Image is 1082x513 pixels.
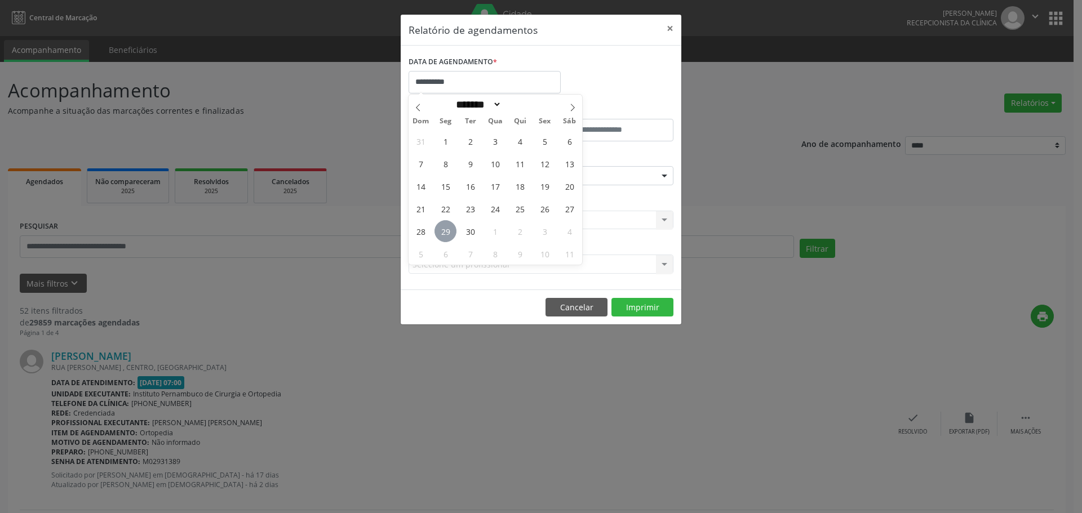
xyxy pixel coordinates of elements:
[483,118,508,125] span: Qua
[502,99,539,110] input: Year
[434,220,456,242] span: Setembro 29, 2025
[558,153,580,175] span: Setembro 13, 2025
[410,153,432,175] span: Setembro 7, 2025
[410,220,432,242] span: Setembro 28, 2025
[534,153,556,175] span: Setembro 12, 2025
[534,175,556,197] span: Setembro 19, 2025
[434,175,456,197] span: Setembro 15, 2025
[659,15,681,42] button: Close
[409,23,538,37] h5: Relatório de agendamentos
[509,175,531,197] span: Setembro 18, 2025
[409,118,433,125] span: Dom
[509,130,531,152] span: Setembro 4, 2025
[452,99,502,110] select: Month
[534,130,556,152] span: Setembro 5, 2025
[459,175,481,197] span: Setembro 16, 2025
[509,220,531,242] span: Outubro 2, 2025
[434,243,456,265] span: Outubro 6, 2025
[459,243,481,265] span: Outubro 7, 2025
[459,220,481,242] span: Setembro 30, 2025
[410,243,432,265] span: Outubro 5, 2025
[546,298,607,317] button: Cancelar
[410,198,432,220] span: Setembro 21, 2025
[544,101,673,119] label: ATÉ
[410,130,432,152] span: Agosto 31, 2025
[509,243,531,265] span: Outubro 9, 2025
[484,198,506,220] span: Setembro 24, 2025
[433,118,458,125] span: Seg
[484,130,506,152] span: Setembro 3, 2025
[410,175,432,197] span: Setembro 14, 2025
[484,220,506,242] span: Outubro 1, 2025
[434,130,456,152] span: Setembro 1, 2025
[459,153,481,175] span: Setembro 9, 2025
[558,130,580,152] span: Setembro 6, 2025
[534,243,556,265] span: Outubro 10, 2025
[459,198,481,220] span: Setembro 23, 2025
[508,118,533,125] span: Qui
[434,198,456,220] span: Setembro 22, 2025
[509,153,531,175] span: Setembro 11, 2025
[458,118,483,125] span: Ter
[484,153,506,175] span: Setembro 10, 2025
[434,153,456,175] span: Setembro 8, 2025
[459,130,481,152] span: Setembro 2, 2025
[484,175,506,197] span: Setembro 17, 2025
[558,175,580,197] span: Setembro 20, 2025
[484,243,506,265] span: Outubro 8, 2025
[557,118,582,125] span: Sáb
[558,198,580,220] span: Setembro 27, 2025
[558,220,580,242] span: Outubro 4, 2025
[409,53,497,71] label: DATA DE AGENDAMENTO
[534,198,556,220] span: Setembro 26, 2025
[611,298,673,317] button: Imprimir
[533,118,557,125] span: Sex
[558,243,580,265] span: Outubro 11, 2025
[509,198,531,220] span: Setembro 25, 2025
[534,220,556,242] span: Outubro 3, 2025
